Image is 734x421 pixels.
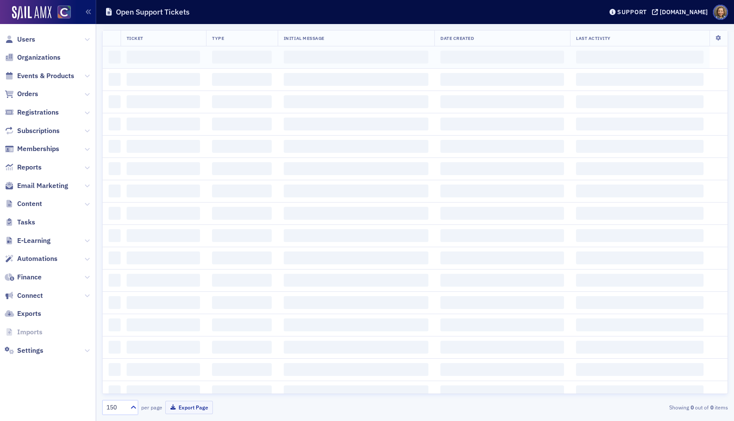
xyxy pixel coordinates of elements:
span: Settings [17,346,43,355]
span: ‌ [127,385,200,398]
span: ‌ [440,229,564,242]
span: ‌ [212,207,272,220]
span: ‌ [212,140,272,153]
span: ‌ [284,95,428,108]
span: ‌ [212,229,272,242]
div: Support [617,8,647,16]
span: ‌ [109,296,121,309]
a: Memberships [5,144,59,154]
span: ‌ [284,274,428,287]
span: Users [17,35,35,44]
span: ‌ [127,162,200,175]
a: Tasks [5,218,35,227]
span: ‌ [109,385,121,398]
a: Users [5,35,35,44]
span: ‌ [284,296,428,309]
span: ‌ [576,251,704,264]
span: ‌ [127,185,200,197]
span: ‌ [109,229,121,242]
span: ‌ [284,140,428,153]
span: Organizations [17,53,61,62]
span: ‌ [212,341,272,354]
label: per page [141,403,162,411]
span: Memberships [17,144,59,154]
span: ‌ [440,251,564,264]
span: ‌ [284,385,428,398]
span: ‌ [109,363,121,376]
img: SailAMX [12,6,52,20]
span: ‌ [284,207,428,220]
span: Last Activity [576,35,611,41]
a: Reports [5,163,42,172]
span: ‌ [109,274,121,287]
span: ‌ [284,73,428,86]
span: Content [17,199,42,209]
span: Subscriptions [17,126,60,136]
a: Imports [5,327,42,337]
span: ‌ [127,296,200,309]
span: Email Marketing [17,181,68,191]
span: ‌ [576,73,704,86]
span: ‌ [127,229,200,242]
span: Type [212,35,224,41]
span: ‌ [127,251,200,264]
span: ‌ [576,229,704,242]
span: ‌ [212,185,272,197]
a: Subscriptions [5,126,60,136]
span: ‌ [284,363,428,376]
span: Orders [17,89,38,99]
span: ‌ [127,207,200,220]
span: ‌ [127,118,200,130]
span: ‌ [284,51,428,64]
span: ‌ [109,95,121,108]
span: ‌ [127,95,200,108]
span: ‌ [127,140,200,153]
span: ‌ [576,51,704,64]
span: ‌ [576,95,704,108]
span: ‌ [109,51,121,64]
span: ‌ [212,51,272,64]
span: ‌ [109,140,121,153]
span: ‌ [212,363,272,376]
span: ‌ [284,185,428,197]
span: ‌ [440,73,564,86]
span: Imports [17,327,42,337]
span: ‌ [109,207,121,220]
span: ‌ [127,363,200,376]
span: ‌ [212,274,272,287]
span: ‌ [440,341,564,354]
a: Connect [5,291,43,300]
span: Profile [713,5,728,20]
span: Connect [17,291,43,300]
div: [DOMAIN_NAME] [660,8,708,16]
span: ‌ [284,162,428,175]
span: ‌ [576,118,704,130]
span: ‌ [576,341,704,354]
span: ‌ [212,385,272,398]
span: ‌ [212,73,272,86]
div: Showing out of items [525,403,728,411]
span: ‌ [576,318,704,331]
span: ‌ [440,207,564,220]
span: ‌ [440,318,564,331]
span: ‌ [212,95,272,108]
span: Events & Products [17,71,74,81]
strong: 0 [689,403,695,411]
span: ‌ [284,251,428,264]
span: ‌ [212,296,272,309]
a: Organizations [5,53,61,62]
a: E-Learning [5,236,51,245]
span: ‌ [109,341,121,354]
span: Initial Message [284,35,325,41]
span: Exports [17,309,41,318]
span: ‌ [127,318,200,331]
span: ‌ [576,296,704,309]
a: Finance [5,273,42,282]
a: Orders [5,89,38,99]
span: ‌ [440,140,564,153]
span: ‌ [284,318,428,331]
span: Reports [17,163,42,172]
span: ‌ [440,51,564,64]
div: 150 [106,403,125,412]
strong: 0 [709,403,715,411]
